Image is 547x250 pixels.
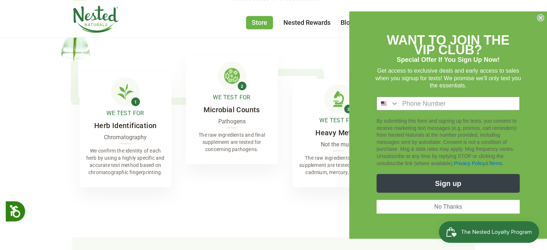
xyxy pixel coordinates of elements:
a: Store [246,16,273,29]
img: Heavy Metals Testing [324,85,353,113]
span: Get access to exclusive deals and early access to sales when you signup for texts! We promise we'... [375,68,521,88]
input: Phone Number [398,97,519,110]
img: website_grey.svg [12,19,17,24]
img: Nested Naturals [72,5,119,33]
div: FLYOUT Form [349,11,547,239]
span: We Test For [319,116,357,125]
a: Blog [341,19,354,26]
span: We Test For [106,109,144,118]
button: Search Countries [377,97,398,110]
p: The raw ingredients and final supplement are tested for concerning pathogens. [186,126,278,159]
a: Privacy Policy [454,160,485,166]
button: Sign up [377,174,520,193]
img: United States [381,101,387,106]
a: Nested Rewards [283,19,331,26]
p: By submitting this form and signing up for texts, you consent to receive marketing text messages ... [377,118,520,167]
div: Domain: [DOMAIN_NAME] [19,19,79,24]
h5: Microbial Counts [204,105,260,115]
div: Keywords by Traffic [79,42,121,47]
p: Chromatography [104,133,147,141]
h5: Herb Identification [94,121,157,131]
img: tab_domain_overview_orange.svg [19,42,25,47]
a: Terms. [488,160,503,166]
img: Microbial Testing [218,62,246,90]
p: We confirm the identity of each herb by using a highly specific and accurate test method based on... [79,141,172,182]
span: Special Offer If You Sign Up Now! [397,56,500,63]
p: The raw ingredients and final supplement are tested for arsenic, cadmium, mercury, and lead. [292,149,384,182]
p: Not the music [321,141,356,149]
img: Herb Identification [111,77,140,106]
span: We Test For [213,93,250,102]
button: Close dialog [537,14,544,21]
p: Pathogens [218,118,246,126]
h5: Heavy Metals [315,128,361,138]
div: v 4.0.25 [20,12,35,17]
img: tab_keywords_by_traffic_grey.svg [72,42,77,47]
iframe: Button to open loyalty program pop-up [439,221,540,243]
button: No Thanks [377,200,520,214]
div: Domain Overview [27,42,64,47]
img: logo_orange.svg [12,12,17,17]
span: WANT TO JOIN THE VIP CLUB? [387,32,509,57]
